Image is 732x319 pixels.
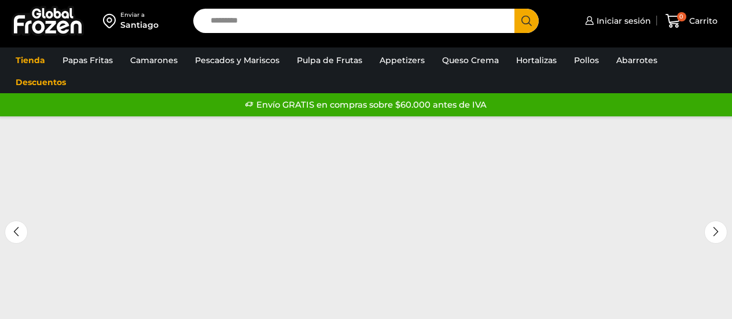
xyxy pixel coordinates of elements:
a: Hortalizas [510,49,562,71]
a: Descuentos [10,71,72,93]
a: Abarrotes [610,49,663,71]
a: Pescados y Mariscos [189,49,285,71]
span: Iniciar sesión [594,15,651,27]
img: address-field-icon.svg [103,11,120,31]
button: Search button [514,9,539,33]
a: Appetizers [374,49,431,71]
div: Santiago [120,19,159,31]
a: Iniciar sesión [582,9,651,32]
div: Previous slide [5,221,28,244]
div: Enviar a [120,11,159,19]
a: Papas Fritas [57,49,119,71]
span: Carrito [686,15,718,27]
a: Tienda [10,49,51,71]
div: Next slide [704,221,727,244]
a: Camarones [124,49,183,71]
a: 0 Carrito [663,8,720,35]
a: Pulpa de Frutas [291,49,368,71]
a: Pollos [568,49,605,71]
span: 0 [677,12,686,21]
a: Queso Crema [436,49,505,71]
